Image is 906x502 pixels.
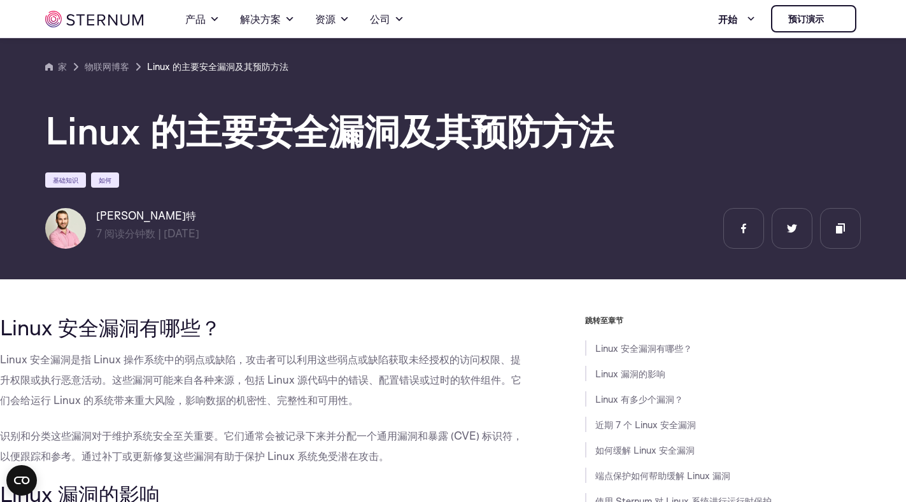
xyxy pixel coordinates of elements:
[45,59,67,74] a: 家
[99,176,111,185] font: 如何
[185,12,206,25] font: 产品
[164,227,199,240] font: [DATE]
[45,208,86,249] img: 利安·格拉诺特
[595,470,730,482] a: 端点保护如何帮助缓解 Linux 漏洞
[829,14,839,24] img: 胸骨
[585,315,623,325] font: 跳转至章节
[718,13,737,25] font: 开始
[91,172,119,188] a: 如何
[6,465,37,496] button: 打开 CMP 小部件
[595,393,683,405] a: Linux 有多少个漏洞？
[595,419,696,431] a: 近期 7 个 Linux 安全漏洞
[45,106,614,154] font: Linux 的主要安全漏洞及其预防方法
[718,6,756,32] a: 开始
[85,59,129,74] a: 物联网博客
[96,209,196,222] font: [PERSON_NAME]特
[147,60,288,73] font: Linux 的主要安全漏洞及其预防方法
[45,172,86,188] a: 基础知识
[58,60,67,73] font: 家
[45,11,143,27] img: 胸骨
[53,176,78,185] font: 基础知识
[85,60,129,73] font: 物联网博客
[315,12,336,25] font: 资源
[771,5,856,32] a: 预订演示
[96,227,102,240] font: 7
[370,12,390,25] font: 公司
[595,342,692,354] a: Linux 安全漏洞有哪些？
[788,13,824,25] font: 预订演示
[240,12,281,25] font: 解决方案
[104,227,161,240] font: 阅读分钟数 |
[595,368,665,380] a: Linux 漏洞的影响
[595,444,695,456] a: 如何缓解 Linux 安全漏洞
[147,59,288,74] a: Linux 的主要安全漏洞及其预防方法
